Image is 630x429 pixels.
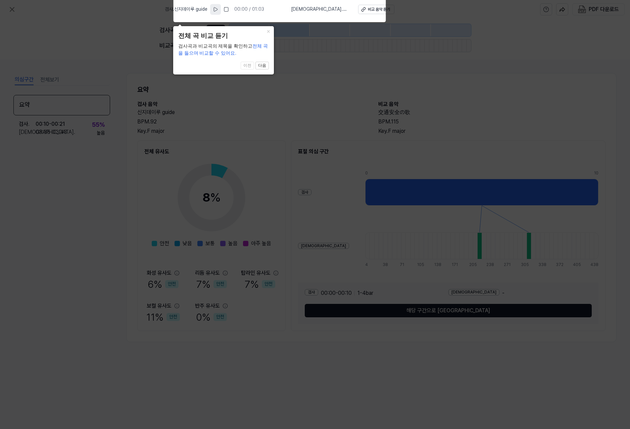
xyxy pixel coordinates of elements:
button: 비교 음악 듣기 [358,5,394,14]
span: 검사 . 신지데이루 guide [165,6,207,13]
div: 00:00 / 01:03 [234,6,264,13]
button: Close [263,26,274,36]
span: 전체 곡을 들으며 비교할 수 있어요. [178,43,268,56]
button: 다음 [255,62,269,70]
span: [DEMOGRAPHIC_DATA] . 交通安全の歌 [291,6,350,13]
div: 검사곡과 비교곡의 제목을 확인하고 [178,43,269,57]
div: 비교 음악 듣기 [368,7,390,12]
header: 전체 곡 비교 듣기 [178,31,269,41]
